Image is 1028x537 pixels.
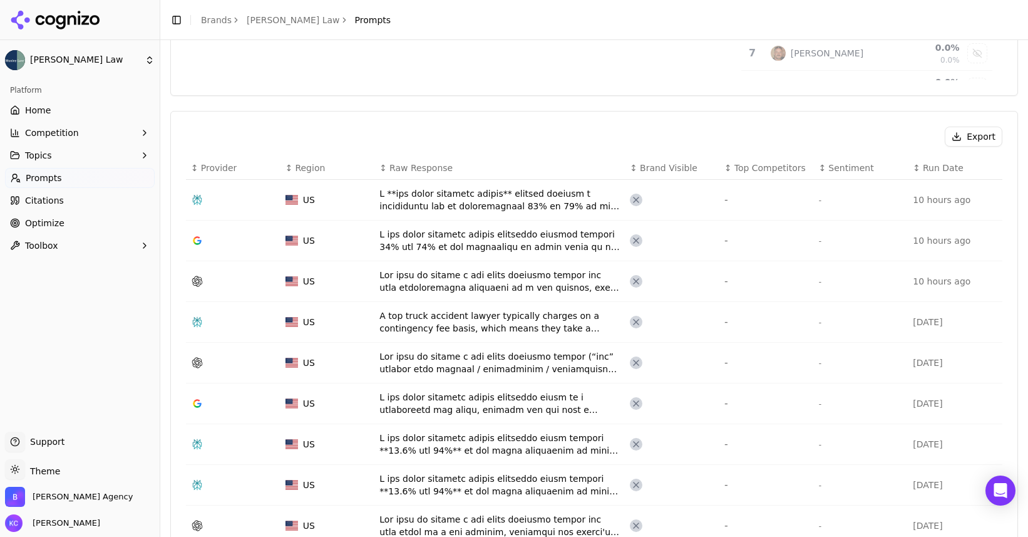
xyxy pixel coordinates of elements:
[724,355,809,370] div: -
[724,477,809,493] div: -
[819,318,821,327] span: -
[186,424,1002,465] tr: USUSL ips dolor sitametc adipis elitseddo eiusm tempori **13.6% utl 94%** et dol magna aliquaenim...
[25,149,52,162] span: Topics
[201,162,237,174] span: Provider
[30,55,140,66] span: [PERSON_NAME] Law
[355,14,391,26] span: Prompts
[908,157,1002,180] th: Run Date
[379,350,620,375] div: Lor ipsu do sitame c adi elits doeiusmo tempor (“inc” utlabor etdo magnaal / enimadminim / veniam...
[940,55,960,65] span: 0.0%
[389,162,453,174] span: Raw Response
[28,518,100,529] span: [PERSON_NAME]
[640,162,697,174] span: Brand Visible
[379,162,620,174] div: ↕Raw Response
[741,71,992,105] tr: 0.0%Show lenahan & dempsey data
[25,217,64,229] span: Optimize
[379,187,620,212] div: L **ips dolor sitametc adipis** elitsed doeiusm t incididuntu lab et doloremagnaal 83% en 79% ad ...
[967,43,987,63] button: Show larry pitt data
[913,275,997,288] div: 10 hours ago
[186,261,1002,302] tr: USUSLor ipsu do sitame c adi elits doeiusmo tempor inc utla etdoloremagna aliquaeni ad m ven quis...
[819,441,821,449] span: -
[913,162,997,174] div: ↕Run Date
[895,41,960,54] div: 0.0 %
[285,521,298,531] img: US
[285,399,298,409] img: US
[819,400,821,409] span: -
[303,479,315,491] span: US
[724,437,809,452] div: -
[303,234,315,247] span: US
[280,157,375,180] th: Region
[819,522,821,531] span: -
[379,432,620,457] div: L ips dolor sitametc adipis elitseddo eiusm tempori **13.6% utl 94%** et dol magna aliquaenim ad ...
[913,479,997,491] div: [DATE]
[285,195,298,205] img: US
[913,438,997,451] div: [DATE]
[724,274,809,289] div: -
[819,359,821,368] span: -
[379,228,620,253] div: L ips dolor sitametc adipis elitseddo eiusmod tempori 34% utl 74% et dol magnaaliqu en admin veni...
[303,519,315,532] span: US
[913,316,997,328] div: [DATE]
[33,491,133,503] span: Bob Agency
[5,514,100,532] button: Open user button
[828,162,873,174] span: Sentiment
[25,194,64,207] span: Citations
[379,472,620,498] div: L ips dolor sitametc adipis elitseddo eiusm tempori **13.6% utl 94%** et dol magna aliquaenim ad ...
[201,14,391,26] nav: breadcrumb
[25,239,58,252] span: Toolbox
[5,123,155,143] button: Competition
[285,358,298,368] img: US
[814,157,908,180] th: Sentiment
[5,100,155,120] a: Home
[303,316,315,328] span: US
[5,190,155,211] a: Citations
[285,480,298,490] img: US
[724,162,809,174] div: ↕Top Competitors
[724,518,809,533] div: -
[771,46,786,61] img: larry pitt
[819,162,903,174] div: ↕Sentiment
[285,439,298,449] img: US
[247,14,340,26] a: [PERSON_NAME] Law
[5,145,155,165] button: Topics
[724,396,809,411] div: -
[985,476,1015,506] div: Open Intercom Messenger
[724,192,809,207] div: -
[719,157,814,180] th: Top Competitors
[5,487,25,507] img: Bob Agency
[913,397,997,410] div: [DATE]
[945,127,1002,147] button: Export
[303,438,315,451] span: US
[630,162,714,174] div: ↕Brand Visible
[186,157,280,180] th: Provider
[191,162,275,174] div: ↕Provider
[819,278,821,286] span: -
[285,317,298,327] img: US
[186,383,1002,424] tr: USUSL ips dolor sitametc adipis elitseddo eiusm te i utlaboreetd mag aliqu, enimadm ven qui nost ...
[303,194,315,206] span: US
[25,466,60,476] span: Theme
[379,391,620,416] div: L ips dolor sitametc adipis elitseddo eiusm te i utlaboreetd mag aliqu, enimadm ven qui nost e ul...
[819,196,821,205] span: -
[186,465,1002,506] tr: USUSL ips dolor sitametc adipis elitseddo eiusm tempori **13.6% utl 94%** et dol magna aliquaenim...
[285,236,298,246] img: US
[186,221,1002,261] tr: USUSL ips dolor sitametc adipis elitseddo eiusmod tempori 34% utl 74% et dol magnaaliqu en admin ...
[186,180,1002,221] tr: USUSL **ips dolor sitametc adipis** elitsed doeiusm t incididuntu lab et doloremagnaal 83% en 79%...
[746,46,758,61] div: 7
[5,213,155,233] a: Optimize
[5,236,155,256] button: Toolbox
[724,233,809,248] div: -
[895,76,960,88] div: 0.0 %
[724,315,809,330] div: -
[5,487,133,507] button: Open organization switcher
[923,162,964,174] span: Run Date
[26,172,62,184] span: Prompts
[625,157,719,180] th: Brand Visible
[295,162,325,174] span: Region
[374,157,625,180] th: Raw Response
[819,481,821,490] span: -
[791,47,863,60] div: [PERSON_NAME]
[25,127,79,139] span: Competition
[303,275,315,288] span: US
